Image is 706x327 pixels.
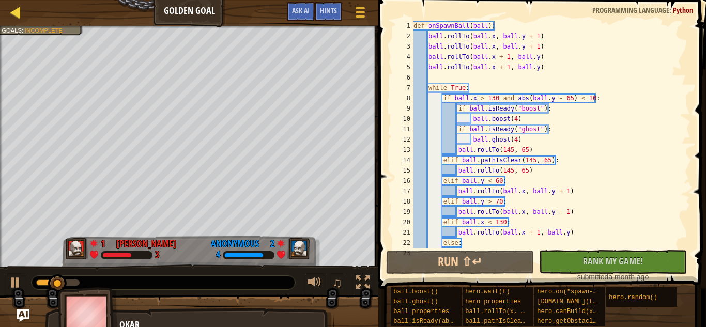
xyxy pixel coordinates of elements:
[393,93,413,103] div: 8
[393,31,413,41] div: 2
[393,196,413,207] div: 18
[393,62,413,72] div: 5
[17,309,29,322] button: Ask AI
[264,237,274,246] div: 2
[393,217,413,227] div: 20
[673,5,693,15] span: Python
[287,2,315,21] button: Ask AI
[583,255,643,268] span: Rank My Game!
[320,6,337,15] span: Hints
[393,124,413,134] div: 11
[22,27,25,34] span: :
[577,273,609,281] span: submitted
[393,83,413,93] div: 7
[393,21,413,31] div: 1
[304,273,325,294] button: Adjust volume
[393,52,413,62] div: 4
[386,251,534,274] button: Run ⇧↵
[101,237,111,246] div: 1
[393,155,413,165] div: 14
[292,6,310,15] span: Ask AI
[393,114,413,124] div: 10
[352,273,373,294] button: Toggle fullscreen
[393,103,413,114] div: 9
[116,237,176,251] div: [PERSON_NAME]
[539,250,687,274] button: Rank My Game!
[393,72,413,83] div: 6
[330,273,348,294] button: ♫
[216,251,220,260] div: 4
[592,5,669,15] span: Programming language
[465,318,547,325] span: ball.pathIsClear(x, y)
[393,134,413,145] div: 12
[393,298,438,305] span: ball.ghost()
[393,186,413,196] div: 17
[609,294,657,301] span: hero.random()
[393,288,438,295] span: ball.boost()
[537,308,608,315] span: hero.canBuild(x, y)
[393,165,413,176] div: 15
[465,308,528,315] span: ball.rollTo(x, y)
[544,272,682,282] div: a month ago
[465,298,521,305] span: hero properties
[287,238,310,259] img: thang_avatar_frame.png
[465,288,510,295] span: hero.wait(t)
[537,318,626,325] span: hero.getObstacleAt(x, y)
[393,227,413,238] div: 21
[2,27,22,34] span: Goals
[537,298,630,305] span: [DOMAIN_NAME](type, x, y)
[66,238,88,259] img: thang_avatar_frame.png
[347,2,373,26] button: Show game menu
[211,237,259,251] div: Anonymous
[537,288,626,295] span: hero.on("spawn-ball", f)
[393,207,413,217] div: 19
[393,248,413,258] div: 23
[332,275,343,290] span: ♫
[5,273,26,294] button: Ctrl + P: Play
[393,176,413,186] div: 16
[393,308,449,315] span: ball properties
[393,238,413,248] div: 22
[393,318,471,325] span: ball.isReady(ability)
[393,41,413,52] div: 3
[669,5,673,15] span: :
[25,27,63,34] span: Incomplete
[393,145,413,155] div: 13
[155,251,159,260] div: 3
